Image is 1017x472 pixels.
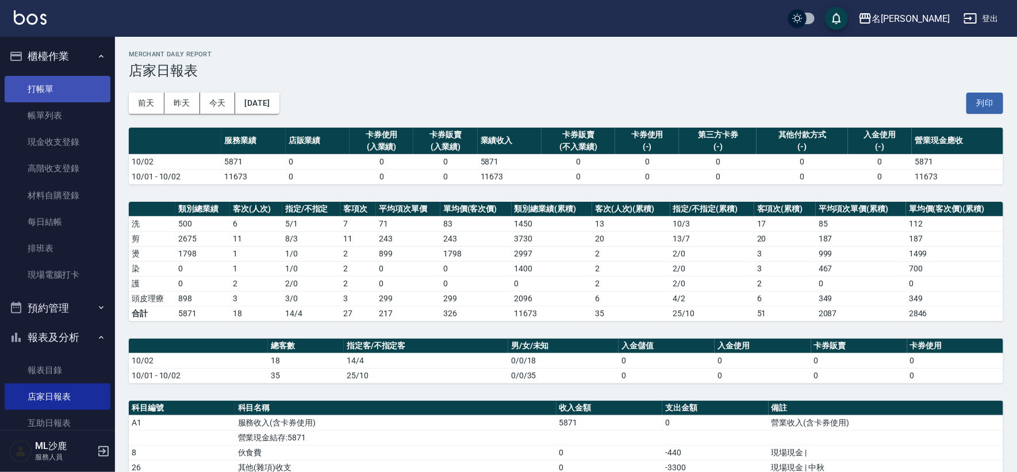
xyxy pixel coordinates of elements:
td: 2 [230,276,282,291]
td: 2 [340,276,376,291]
td: 999 [816,246,906,261]
div: (入業績) [352,141,410,153]
td: 0 [413,154,477,169]
td: 2 [592,246,670,261]
td: 營業收入(含卡券使用) [769,415,1003,430]
td: 5871 [912,154,1003,169]
th: 卡券販賣 [811,339,907,354]
th: 指定客/不指定客 [344,339,508,354]
td: 服務收入(含卡券使用) [235,415,557,430]
td: 1 [230,246,282,261]
td: 護 [129,276,175,291]
a: 現金收支登錄 [5,129,110,155]
div: 其他付款方式 [759,129,845,141]
td: 0 [376,261,440,276]
td: 85 [816,216,906,231]
td: 0 [907,368,1003,383]
td: 700 [906,261,1003,276]
div: (入業績) [416,141,474,153]
button: 預約管理 [5,293,110,323]
td: 11673 [221,169,285,184]
td: 1 / 0 [282,246,340,261]
td: 3 [754,246,816,261]
button: 登出 [959,8,1003,29]
td: 326 [440,306,512,321]
td: 5871 [557,415,663,430]
td: 0 [615,169,679,184]
td: 217 [376,306,440,321]
td: 25/10 [670,306,754,321]
td: 25/10 [344,368,508,383]
td: 10 / 3 [670,216,754,231]
td: 現場現金 | [769,445,1003,460]
p: 服務人員 [35,452,94,462]
td: 合計 [129,306,175,321]
td: 17 [754,216,816,231]
th: 單均價(客次價)(累積) [906,202,1003,217]
td: 3730 [512,231,592,246]
td: 8 [129,445,235,460]
a: 帳單列表 [5,102,110,129]
a: 每日結帳 [5,209,110,235]
th: 備註 [769,401,1003,416]
td: 10/01 - 10/02 [129,169,221,184]
td: 6 [754,291,816,306]
td: 0 [662,415,769,430]
td: 187 [906,231,1003,246]
td: 0 [811,368,907,383]
td: 11 [340,231,376,246]
td: 349 [906,291,1003,306]
td: 0 [542,154,615,169]
h5: ML沙鹿 [35,440,94,452]
th: 客次(人次) [230,202,282,217]
td: -440 [662,445,769,460]
table: a dense table [129,128,1003,185]
img: Logo [14,10,47,25]
td: 0 [848,169,912,184]
td: 0 [376,276,440,291]
td: 5871 [175,306,230,321]
td: 2 / 0 [670,276,754,291]
h2: Merchant Daily Report [129,51,1003,58]
td: 299 [440,291,512,306]
td: 2997 [512,246,592,261]
td: 10/01 - 10/02 [129,368,268,383]
td: 14/4 [282,306,340,321]
td: 4 / 2 [670,291,754,306]
div: 第三方卡券 [682,129,754,141]
button: 今天 [200,93,236,114]
td: 1798 [175,246,230,261]
a: 互助日報表 [5,410,110,436]
th: 總客數 [268,339,344,354]
td: 1400 [512,261,592,276]
td: 2675 [175,231,230,246]
div: (-) [682,141,754,153]
td: 83 [440,216,512,231]
td: 27 [340,306,376,321]
th: 收入金額 [557,401,663,416]
td: 349 [816,291,906,306]
td: 899 [376,246,440,261]
td: 20 [592,231,670,246]
th: 服務業績 [221,128,285,155]
td: 13 / 7 [670,231,754,246]
a: 店家日報表 [5,383,110,410]
td: 0 [175,276,230,291]
img: Person [9,440,32,463]
td: 500 [175,216,230,231]
td: 898 [175,291,230,306]
td: 2 / 0 [282,276,340,291]
td: 112 [906,216,1003,231]
td: 營業現金結存:5871 [235,430,557,445]
a: 現場電腦打卡 [5,262,110,288]
th: 平均項次單價 [376,202,440,217]
div: 卡券販賣 [544,129,612,141]
td: 1798 [440,246,512,261]
td: 0 [679,169,757,184]
div: (不入業績) [544,141,612,153]
th: 入金儲值 [619,339,715,354]
th: 指定/不指定(累積) [670,202,754,217]
td: 11673 [478,169,542,184]
button: 前天 [129,93,164,114]
td: 0 [757,169,848,184]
